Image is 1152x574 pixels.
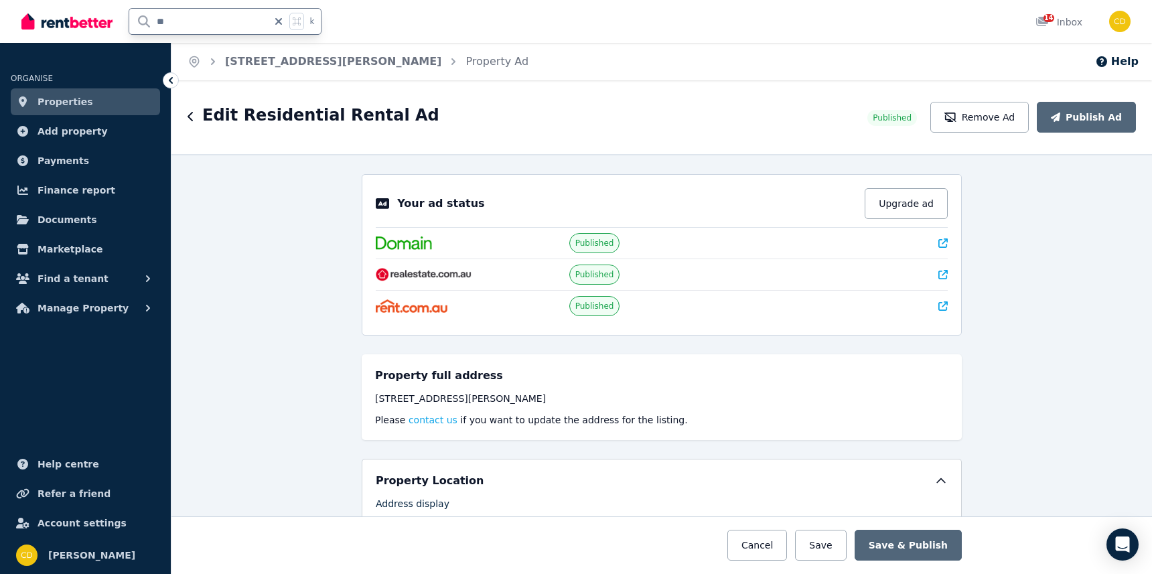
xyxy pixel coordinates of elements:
button: Publish Ad [1037,102,1136,133]
span: Documents [38,212,97,228]
span: [PERSON_NAME] [48,547,135,563]
img: RealEstate.com.au [376,268,472,281]
a: Help centre [11,451,160,478]
span: ORGANISE [11,74,53,83]
div: [STREET_ADDRESS][PERSON_NAME] [375,392,948,405]
button: Cancel [727,530,787,561]
span: Refer a friend [38,486,111,502]
span: Add property [38,123,108,139]
span: Help centre [38,456,99,472]
div: Open Intercom Messenger [1106,528,1139,561]
span: Payments [38,153,89,169]
img: Chris Dimitropoulos [1109,11,1131,32]
a: Finance report [11,177,160,204]
h5: Property full address [375,368,503,384]
span: Published [575,301,614,311]
a: Properties [11,88,160,115]
p: Your ad status [397,196,484,212]
span: Published [575,238,614,248]
button: Save & Publish [855,530,962,561]
span: Finance report [38,182,115,198]
h5: Property Location [376,473,484,489]
button: Manage Property [11,295,160,321]
img: RentBetter [21,11,113,31]
a: Marketplace [11,236,160,263]
span: Properties [38,94,93,110]
img: Domain.com.au [376,236,432,250]
a: Payments [11,147,160,174]
nav: Breadcrumb [171,43,545,80]
button: Save [795,530,846,561]
button: Find a tenant [11,265,160,292]
div: Inbox [1035,15,1082,29]
span: Published [873,113,912,123]
span: Manage Property [38,300,129,316]
a: [STREET_ADDRESS][PERSON_NAME] [225,55,441,68]
button: Help [1095,54,1139,70]
button: Remove Ad [930,102,1029,133]
span: k [309,16,314,27]
span: Account settings [38,515,127,531]
h1: Edit Residential Rental Ad [202,104,439,126]
span: 14 [1043,14,1054,22]
button: contact us [409,413,457,427]
a: Add property [11,118,160,145]
a: Documents [11,206,160,233]
span: Marketplace [38,241,102,257]
p: Please if you want to update the address for the listing. [375,413,948,427]
span: Published [575,269,614,280]
a: Refer a friend [11,480,160,507]
span: Find a tenant [38,271,109,287]
a: Property Ad [465,55,528,68]
button: Upgrade ad [865,188,948,219]
img: Chris Dimitropoulos [16,545,38,566]
a: Account settings [11,510,160,536]
img: Rent.com.au [376,299,447,313]
label: Address display [376,497,449,516]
